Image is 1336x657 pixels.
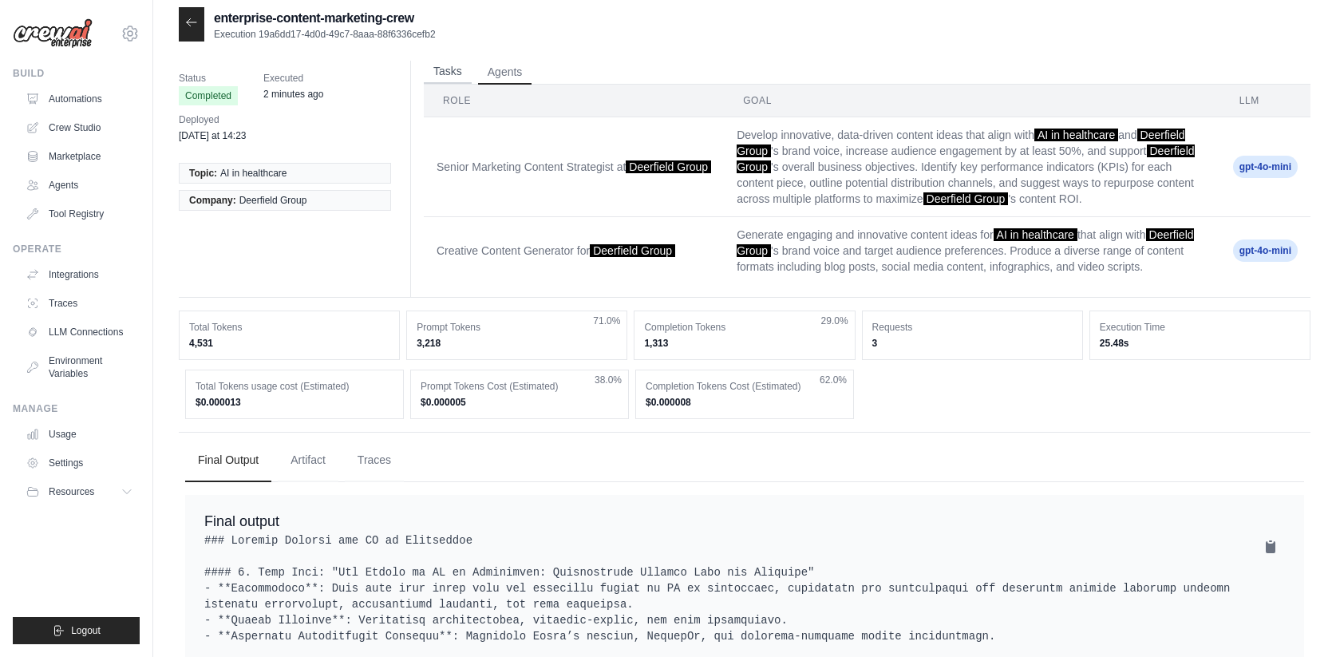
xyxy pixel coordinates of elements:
span: gpt-4o-mini [1233,156,1298,178]
button: Tasks [424,60,472,84]
a: Tool Registry [19,201,140,227]
th: Goal [724,85,1220,117]
td: Generate engaging and innovative content ideas for that align with 's brand voice and target audi... [724,217,1220,285]
time: August 25, 2025 at 14:23 EDT [179,130,247,141]
span: 38.0% [595,374,622,386]
a: Integrations [19,262,140,287]
span: Completed [179,86,238,105]
span: Topic: [189,167,217,180]
span: 71.0% [593,315,620,327]
a: Automations [19,86,140,112]
button: Resources [19,479,140,505]
a: LLM Connections [19,319,140,345]
button: Artifact [278,439,338,482]
dt: Execution Time [1100,321,1300,334]
a: Traces [19,291,140,316]
dd: $0.000013 [196,396,393,409]
dt: Requests [872,321,1073,334]
a: Settings [19,450,140,476]
span: Executed [263,70,323,86]
dd: 25.48s [1100,337,1300,350]
dt: Prompt Tokens Cost (Estimated) [421,380,619,393]
button: Logout [13,617,140,644]
span: Resources [49,485,94,498]
dt: Prompt Tokens [417,321,617,334]
th: Role [424,85,724,117]
a: Marketplace [19,144,140,169]
time: August 26, 2025 at 21:11 EDT [263,89,323,100]
span: Deployed [179,112,247,128]
h2: enterprise-content-marketing-crew [214,9,436,28]
span: Final output [204,513,279,529]
button: Traces [345,439,404,482]
span: AI in healthcare [220,167,287,180]
span: Company: [189,194,236,207]
div: Operate [13,243,140,255]
a: Usage [19,422,140,447]
iframe: Chat Widget [1256,580,1336,657]
dd: 3 [872,337,1073,350]
dd: 1,313 [644,337,844,350]
span: Deerfield Group [923,192,1009,205]
img: Logo [13,18,93,49]
td: Creative Content Generator for [424,217,724,285]
dt: Total Tokens usage cost (Estimated) [196,380,393,393]
a: Agents [19,172,140,198]
div: Build [13,67,140,80]
button: Agents [478,61,532,85]
dd: $0.000008 [646,396,844,409]
span: Deerfield Group [626,160,711,173]
a: Environment Variables [19,348,140,386]
dt: Completion Tokens Cost (Estimated) [646,380,844,393]
th: LLM [1220,85,1310,117]
span: Deerfield Group [590,244,675,257]
dd: 3,218 [417,337,617,350]
a: Crew Studio [19,115,140,141]
button: Final Output [185,439,271,482]
span: 62.0% [820,374,847,386]
dd: 4,531 [189,337,389,350]
p: Execution 19a6dd17-4d0d-49c7-8aaa-88f6336cefb2 [214,28,436,41]
dt: Completion Tokens [644,321,844,334]
td: Senior Marketing Content Strategist at [424,117,724,217]
span: Status [179,70,238,86]
span: Deerfield Group [239,194,307,207]
span: gpt-4o-mini [1233,239,1298,262]
div: Manage [13,402,140,415]
span: 29.0% [821,315,848,327]
span: AI in healthcare [1034,129,1118,141]
dd: $0.000005 [421,396,619,409]
span: Logout [71,624,101,637]
td: Develop innovative, data-driven content ideas that align with and 's brand voice, increase audien... [724,117,1220,217]
dt: Total Tokens [189,321,389,334]
span: AI in healthcare [994,228,1077,241]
